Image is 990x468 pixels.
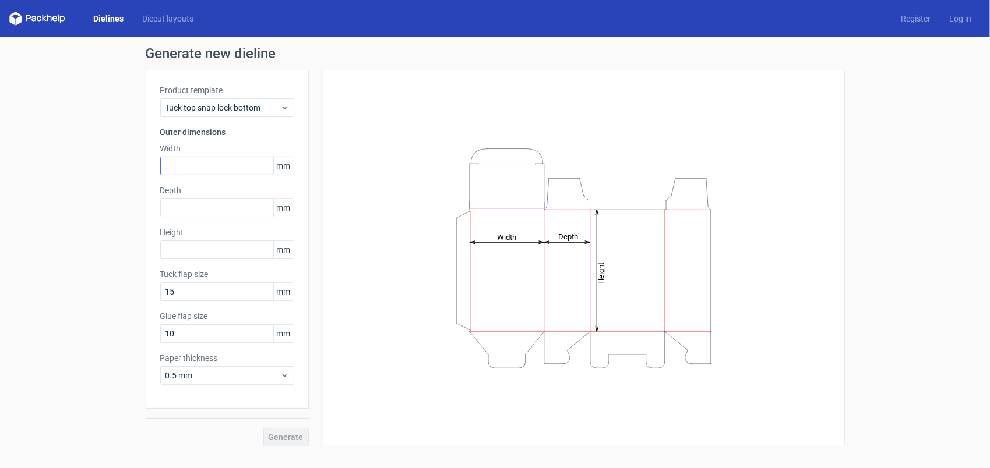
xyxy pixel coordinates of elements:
label: Height [160,226,294,238]
span: 0.5 mm [165,370,280,381]
a: Log in [940,13,981,24]
label: Paper thickness [160,352,294,364]
tspan: Height [597,262,605,283]
label: Tuck flap size [160,268,294,280]
label: Product template [160,84,294,96]
span: mm [273,157,294,175]
label: Width [160,143,294,154]
tspan: Depth [558,232,578,241]
label: Glue flap size [160,310,294,322]
span: mm [273,241,294,258]
h1: Generate new dieline [146,47,845,61]
span: mm [273,325,294,342]
span: mm [273,199,294,217]
h3: Outer dimensions [160,126,294,138]
a: Diecut layouts [133,13,203,24]
a: Register [892,13,940,24]
span: mm [273,283,294,300]
label: Depth [160,185,294,196]
span: Tuck top snap lock bottom [165,102,280,114]
tspan: Width [496,232,516,241]
a: Dielines [84,13,133,24]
